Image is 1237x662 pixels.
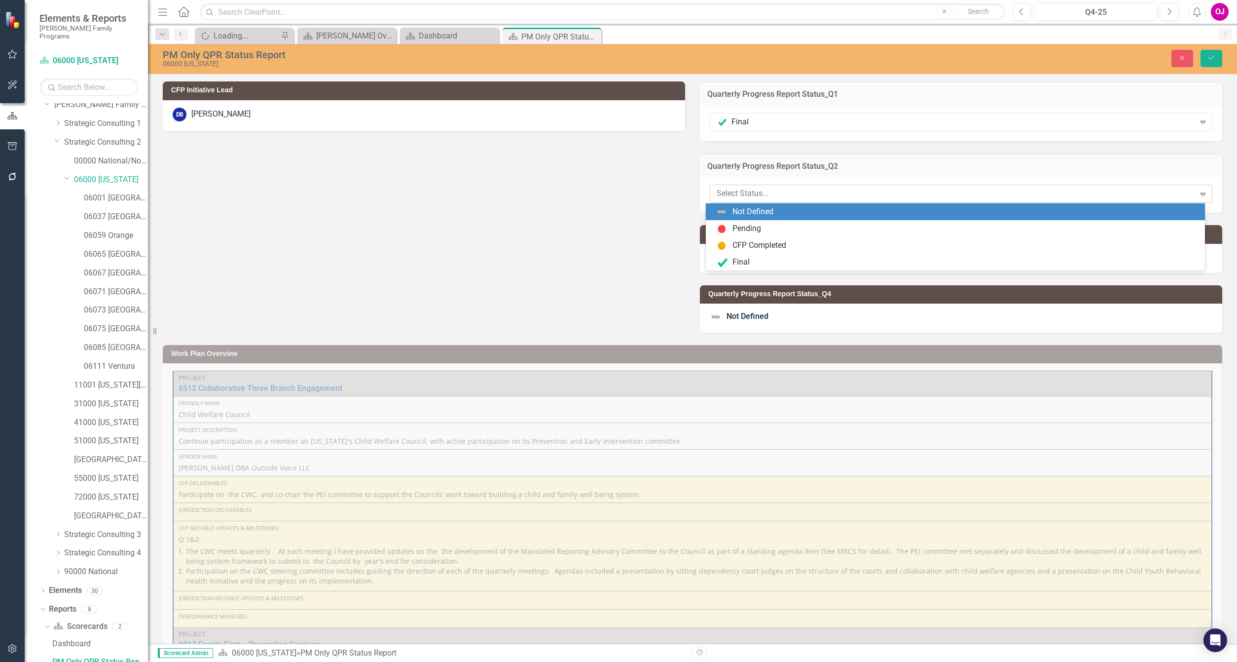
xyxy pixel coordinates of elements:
button: Search [953,5,1003,19]
small: [PERSON_NAME] Family Programs [39,24,138,40]
a: 06000 [US_STATE] [39,55,138,67]
a: Strategic Consulting 1 [64,118,148,129]
div: 8 [81,605,97,614]
a: 06001 [GEOGRAPHIC_DATA] [84,193,148,204]
img: ClearPoint Strategy [5,11,22,29]
div: Open Intercom Messenger [1203,628,1227,652]
a: Reports [49,604,76,615]
a: Scorecards [53,621,107,632]
a: [PERSON_NAME] Family Programs [54,99,148,111]
div: PM Only QPR Status Report [300,648,397,658]
div: Pending [732,223,761,234]
a: 06065 [GEOGRAPHIC_DATA] [84,249,148,260]
a: [GEOGRAPHIC_DATA] [74,510,148,522]
a: Strategic Consulting 4 [64,547,148,559]
a: 06073 [GEOGRAPHIC_DATA] [84,305,148,316]
a: Strategic Consulting 3 [64,529,148,541]
span: Elements & Reports [39,12,138,24]
h3: CFP Initiative Lead [171,86,680,94]
div: PM Only QPR Status Report [163,49,764,60]
a: 11001 [US_STATE][GEOGRAPHIC_DATA] [74,380,148,391]
img: Pending [716,223,728,234]
img: Final [716,256,728,268]
img: Not Defined [716,206,728,218]
a: Loading... [197,30,279,42]
div: 2 [112,623,128,631]
div: 06000 [US_STATE] [163,60,764,68]
div: DB [173,108,186,121]
button: Q4-25 [1034,3,1158,21]
a: 06037 [GEOGRAPHIC_DATA] [84,211,148,223]
h3: Quarterly Progress Report Status_Q1 [707,90,1215,99]
a: [PERSON_NAME] Overview [300,30,394,42]
a: 51000 [US_STATE] [74,435,148,447]
a: 06067 [GEOGRAPHIC_DATA] [84,268,148,279]
div: » [218,648,685,659]
a: 06075 [GEOGRAPHIC_DATA] [84,323,148,335]
a: 00000 National/No Jurisdiction (SC2) [74,156,148,167]
a: Dashboard [50,636,148,652]
span: Search [968,7,989,15]
img: Not Defined [710,311,722,323]
h3: Quarterly Progress Report Status_Q4 [708,290,1217,298]
div: Not Defined [732,206,773,218]
div: 30 [87,586,103,595]
button: OJ [1211,3,1229,21]
span: Scorecard Admin [158,648,213,658]
input: Search ClearPoint... [200,3,1005,21]
a: Dashboard [402,30,496,42]
div: [PERSON_NAME] Overview [316,30,394,42]
div: PM Only QPR Status Report [521,31,599,43]
div: [PERSON_NAME] [191,109,251,120]
a: 06059 Orange [84,230,148,241]
a: 41000 [US_STATE] [74,417,148,428]
a: 90000 National [64,566,148,578]
a: 55000 [US_STATE] [74,473,148,484]
a: [GEOGRAPHIC_DATA][US_STATE] [74,454,148,466]
a: Elements [49,585,82,596]
span: Not Defined [727,312,768,321]
a: Strategic Consulting 2 [64,137,148,148]
img: CFP Completed [716,239,728,251]
a: 06071 [GEOGRAPHIC_DATA] [84,286,148,298]
div: Dashboard [419,30,496,42]
div: Loading... [214,30,279,42]
a: 06000 [US_STATE] [74,174,148,186]
a: 72000 [US_STATE] [74,492,148,503]
input: Search Below... [39,78,138,96]
div: Final [732,257,750,268]
a: 06000 [US_STATE] [232,648,296,658]
a: 31000 [US_STATE] [74,398,148,410]
a: 06085 [GEOGRAPHIC_DATA][PERSON_NAME] [84,342,148,353]
div: Q4-25 [1037,6,1154,18]
div: Dashboard [52,639,148,648]
div: CFP Completed [732,240,786,251]
a: 06111 Ventura [84,361,148,372]
h3: Quarterly Progress Report Status_Q2 [707,162,1215,171]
